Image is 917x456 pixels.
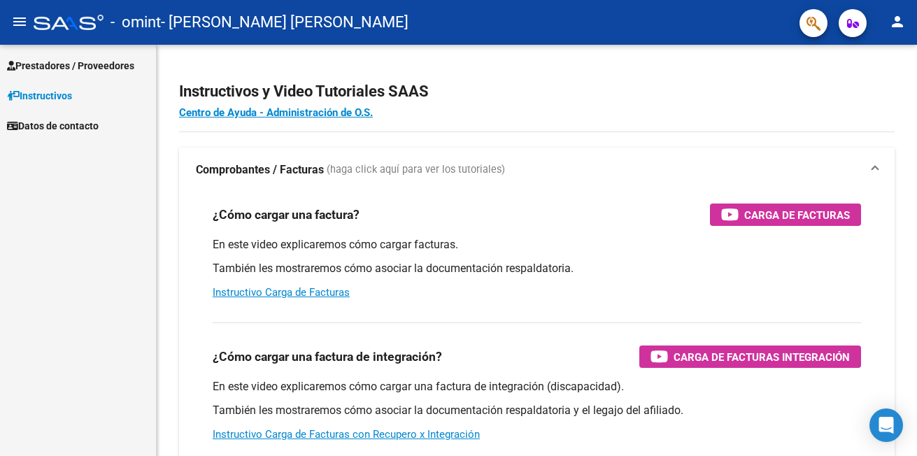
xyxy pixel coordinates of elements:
[196,162,324,178] strong: Comprobantes / Facturas
[213,379,861,394] p: En este video explicaremos cómo cargar una factura de integración (discapacidad).
[161,7,408,38] span: - [PERSON_NAME] [PERSON_NAME]
[213,205,360,225] h3: ¿Cómo cargar una factura?
[869,408,903,442] div: Open Intercom Messenger
[213,286,350,299] a: Instructivo Carga de Facturas
[674,348,850,366] span: Carga de Facturas Integración
[327,162,505,178] span: (haga click aquí para ver los tutoriales)
[7,118,99,134] span: Datos de contacto
[11,13,28,30] mat-icon: menu
[744,206,850,224] span: Carga de Facturas
[213,347,442,366] h3: ¿Cómo cargar una factura de integración?
[7,88,72,104] span: Instructivos
[889,13,906,30] mat-icon: person
[213,403,861,418] p: También les mostraremos cómo asociar la documentación respaldatoria y el legajo del afiliado.
[179,148,895,192] mat-expansion-panel-header: Comprobantes / Facturas (haga click aquí para ver los tutoriales)
[639,345,861,368] button: Carga de Facturas Integración
[710,204,861,226] button: Carga de Facturas
[111,7,161,38] span: - omint
[7,58,134,73] span: Prestadores / Proveedores
[179,106,373,119] a: Centro de Ayuda - Administración de O.S.
[213,261,861,276] p: También les mostraremos cómo asociar la documentación respaldatoria.
[213,237,861,252] p: En este video explicaremos cómo cargar facturas.
[213,428,480,441] a: Instructivo Carga de Facturas con Recupero x Integración
[179,78,895,105] h2: Instructivos y Video Tutoriales SAAS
